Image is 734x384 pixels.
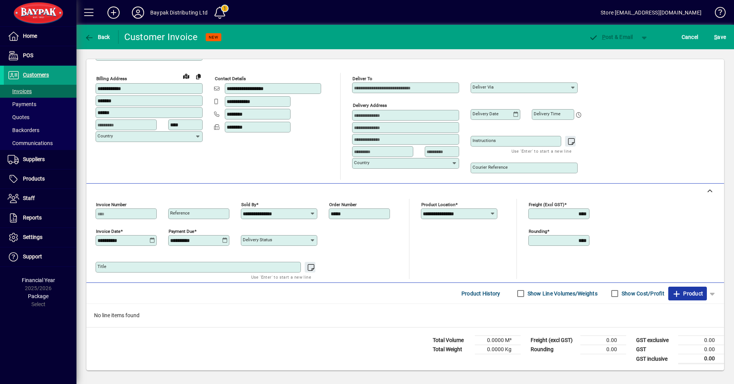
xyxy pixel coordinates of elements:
mat-label: Delivery date [473,111,499,116]
button: Profile [126,6,150,19]
span: Communications [8,140,53,146]
a: View on map [180,70,192,82]
mat-label: Sold by [241,202,256,207]
button: Save [712,30,728,44]
button: Product History [458,287,503,300]
a: Support [4,247,76,266]
td: 0.00 [678,345,724,354]
span: Products [23,176,45,182]
span: ost & Email [589,34,633,40]
mat-label: Product location [421,202,455,207]
mat-label: Reference [170,210,190,216]
td: GST [632,345,678,354]
mat-label: Title [97,264,106,269]
span: Staff [23,195,35,201]
a: Backorders [4,124,76,137]
a: Settings [4,228,76,247]
td: Total Volume [429,336,475,345]
span: Back [84,34,110,40]
a: Staff [4,189,76,208]
td: Rounding [527,345,580,354]
td: GST exclusive [632,336,678,345]
mat-hint: Use 'Enter' to start a new line [251,273,311,281]
td: 0.0000 M³ [475,336,521,345]
span: ave [714,31,726,43]
button: Cancel [680,30,700,44]
span: Financial Year [22,277,55,283]
a: Payments [4,98,76,111]
span: Reports [23,215,42,221]
button: Product [668,287,707,300]
button: Back [83,30,112,44]
td: Freight (excl GST) [527,336,580,345]
span: Customers [23,72,49,78]
td: Total Weight [429,345,475,354]
mat-hint: Use 'Enter' to start a new line [512,147,572,155]
div: Baypak Distributing Ltd [150,6,208,19]
td: 0.00 [580,345,626,354]
mat-label: Payment due [169,229,194,234]
a: Communications [4,137,76,150]
span: Suppliers [23,156,45,162]
mat-label: Delivery status [243,237,272,242]
span: Support [23,253,42,260]
span: Product History [461,287,500,300]
mat-label: Instructions [473,138,496,143]
button: Add [101,6,126,19]
td: GST inclusive [632,354,678,364]
label: Show Line Volumes/Weights [526,290,598,297]
span: S [714,34,717,40]
a: Home [4,27,76,46]
span: POS [23,52,33,58]
mat-label: Deliver via [473,84,494,90]
td: 0.00 [580,336,626,345]
a: Quotes [4,111,76,124]
span: Invoices [8,88,32,94]
a: Products [4,169,76,189]
mat-label: Country [97,133,113,139]
span: P [602,34,606,40]
app-page-header-button: Back [76,30,119,44]
button: Post & Email [585,30,637,44]
div: Customer Invoice [124,31,198,43]
span: Payments [8,101,36,107]
mat-label: Delivery time [534,111,560,116]
mat-label: Rounding [529,229,547,234]
td: 0.0000 Kg [475,345,521,354]
div: No line items found [86,304,724,327]
td: 0.00 [678,354,724,364]
a: Knowledge Base [709,2,724,26]
span: Cancel [682,31,698,43]
mat-label: Courier Reference [473,165,508,170]
a: Suppliers [4,150,76,169]
button: Copy to Delivery address [192,70,205,82]
td: 0.00 [678,336,724,345]
mat-label: Deliver To [352,76,372,81]
mat-label: Freight (excl GST) [529,202,564,207]
a: Invoices [4,85,76,98]
label: Show Cost/Profit [620,290,664,297]
mat-label: Invoice number [96,202,127,207]
a: POS [4,46,76,65]
mat-label: Country [354,160,369,165]
span: NEW [209,35,218,40]
mat-label: Invoice date [96,229,120,234]
span: Quotes [8,114,29,120]
span: Home [23,33,37,39]
a: Reports [4,208,76,227]
span: Product [672,287,703,300]
span: Package [28,293,49,299]
span: Settings [23,234,42,240]
div: Store [EMAIL_ADDRESS][DOMAIN_NAME] [601,6,702,19]
mat-label: Order number [329,202,357,207]
span: Backorders [8,127,39,133]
